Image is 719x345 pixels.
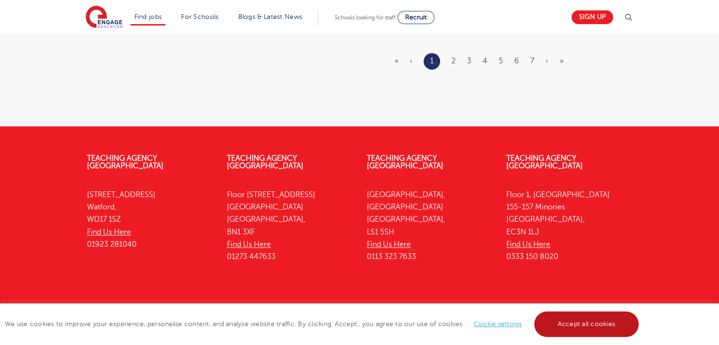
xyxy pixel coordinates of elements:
[227,189,353,263] p: Floor [STREET_ADDRESS] [GEOGRAPHIC_DATA] [GEOGRAPHIC_DATA], BN1 3XF 01273 447633
[395,57,398,65] span: «
[506,154,583,170] a: Teaching Agency [GEOGRAPHIC_DATA]
[86,6,122,29] img: Engage Education
[506,189,632,263] p: Floor 1, [GEOGRAPHIC_DATA] 155-157 Minories [GEOGRAPHIC_DATA], EC3N 1LJ 0333 150 8020
[499,57,503,65] a: 5
[467,57,471,65] a: 3
[572,10,613,24] a: Sign up
[534,311,639,337] a: Accept all cookies
[367,189,493,263] p: [GEOGRAPHIC_DATA], [GEOGRAPHIC_DATA] [GEOGRAPHIC_DATA], LS1 5SH 0113 323 7633
[405,14,427,21] span: Recruit
[227,154,303,170] a: Teaching Agency [GEOGRAPHIC_DATA]
[367,154,443,170] a: Teaching Agency [GEOGRAPHIC_DATA]
[530,57,534,65] a: 7
[335,14,396,21] span: Schools looking for staff
[398,11,434,24] a: Recruit
[87,189,213,250] p: [STREET_ADDRESS] Watford, WD17 1SZ 01923 281040
[87,228,131,236] a: Find Us Here
[87,154,164,170] a: Teaching Agency [GEOGRAPHIC_DATA]
[546,57,548,65] a: Next
[134,13,162,20] a: Find jobs
[430,55,433,67] a: 1
[410,57,412,65] span: ‹
[483,57,487,65] a: 4
[560,57,563,65] a: Last
[451,57,456,65] a: 2
[367,240,411,249] a: Find Us Here
[506,240,550,249] a: Find Us Here
[474,320,522,328] a: Cookie settings
[514,57,519,65] a: 6
[238,13,303,20] a: Blogs & Latest News
[5,320,641,328] span: We use cookies to improve your experience, personalise content, and analyse website traffic. By c...
[227,240,271,249] a: Find Us Here
[181,13,218,20] a: For Schools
